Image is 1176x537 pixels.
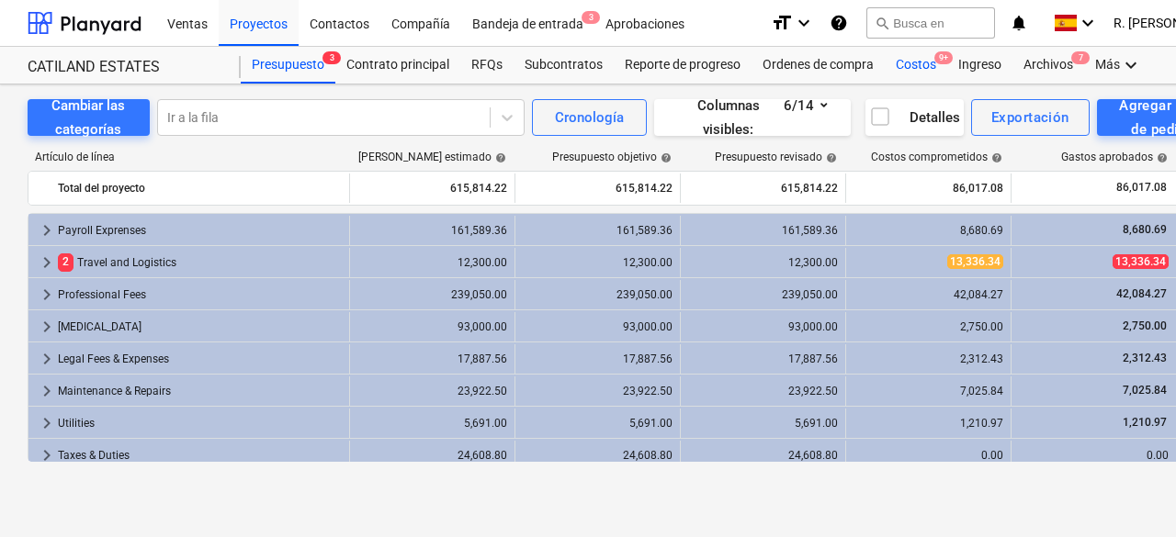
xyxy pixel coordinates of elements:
span: 2 [58,253,73,271]
div: 1,210.97 [854,417,1003,430]
i: keyboard_arrow_down [1077,12,1099,34]
div: 239,050.00 [523,288,673,301]
a: Ingreso [947,47,1012,84]
span: keyboard_arrow_right [36,316,58,338]
span: 3 [322,51,341,64]
div: Widget de chat [1084,449,1176,537]
div: 5,691.00 [688,417,838,430]
span: 2,750.00 [1121,319,1169,332]
div: 2,750.00 [854,320,1003,333]
div: Columnas visibles : 6/14 [676,94,829,142]
button: Columnas visibles:6/14 [654,99,851,136]
iframe: Chat Widget [1084,449,1176,537]
div: Cambiar las categorías [50,94,128,142]
div: [MEDICAL_DATA] [58,312,342,341]
div: Presupuesto objetivo [552,151,672,163]
span: help [1153,152,1168,163]
div: 86,017.08 [854,173,1003,203]
div: 161,589.36 [357,224,507,237]
span: 42,084.27 [1114,287,1169,300]
div: Legal Fees & Expenses [58,344,342,374]
span: help [988,152,1002,163]
a: Contrato principal [335,47,460,84]
div: 17,887.56 [688,352,838,365]
div: Más [1084,47,1153,84]
div: 8,680.69 [854,224,1003,237]
div: Cronología [555,106,624,129]
button: Exportación [971,99,1090,136]
div: 93,000.00 [357,320,507,333]
span: help [657,152,672,163]
div: 615,814.22 [357,173,507,203]
div: Taxes & Duties [58,441,342,470]
div: 615,814.22 [523,173,673,203]
div: 5,691.00 [357,417,507,430]
div: Presupuesto [241,47,335,84]
div: 93,000.00 [688,320,838,333]
span: 2,312.43 [1121,352,1169,364]
i: Base de conocimientos [830,12,848,34]
span: 13,336.34 [1113,254,1169,269]
div: Detalles [869,106,960,129]
div: 239,050.00 [688,288,838,301]
i: notifications [1010,12,1028,34]
a: Reporte de progreso [614,47,752,84]
div: Maintenance & Repairs [58,376,342,406]
div: 17,887.56 [357,352,507,365]
div: 24,608.80 [357,449,507,462]
span: keyboard_arrow_right [36,380,58,402]
a: Subcontratos [514,47,614,84]
div: Artículo de línea [28,151,349,163]
div: 7,025.84 [854,385,1003,397]
span: help [492,152,506,163]
div: 615,814.22 [688,173,838,203]
div: 12,300.00 [523,256,673,269]
div: 93,000.00 [523,320,673,333]
span: 7,025.84 [1121,384,1169,397]
div: 42,084.27 [854,288,1003,301]
span: keyboard_arrow_right [36,348,58,370]
div: 5,691.00 [523,417,673,430]
div: 0.00 [1019,449,1169,462]
div: 239,050.00 [357,288,507,301]
a: Ordenes de compra [752,47,885,84]
div: 161,589.36 [688,224,838,237]
div: 12,300.00 [357,256,507,269]
div: 2,312.43 [854,352,1003,365]
div: 24,608.80 [688,449,838,462]
span: 13,336.34 [947,254,1003,269]
span: keyboard_arrow_right [36,252,58,274]
div: 23,922.50 [523,385,673,397]
span: keyboard_arrow_right [36,444,58,466]
span: 9+ [934,51,953,64]
div: Exportación [991,106,1069,129]
div: Gastos aprobados [1061,151,1168,163]
div: 24,608.80 [523,449,673,462]
div: Archivos [1012,47,1084,84]
span: keyboard_arrow_right [36,219,58,241]
div: 12,300.00 [688,256,838,269]
i: format_size [771,12,793,34]
div: 0.00 [854,449,1003,462]
i: keyboard_arrow_down [793,12,815,34]
span: 1,210.97 [1121,416,1169,429]
div: Total del proyecto [58,173,342,203]
span: 3 [582,11,600,24]
div: Professional Fees [58,280,342,309]
a: Archivos7 [1012,47,1084,84]
button: Cambiar las categorías [28,99,150,136]
div: Costos [885,47,947,84]
div: [PERSON_NAME] estimado [358,151,506,163]
span: keyboard_arrow_right [36,284,58,306]
div: CATILAND ESTATES [28,58,219,77]
div: 23,922.50 [688,385,838,397]
a: RFQs [460,47,514,84]
div: Travel and Logistics [58,248,342,277]
div: Presupuesto revisado [715,151,837,163]
span: help [822,152,837,163]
